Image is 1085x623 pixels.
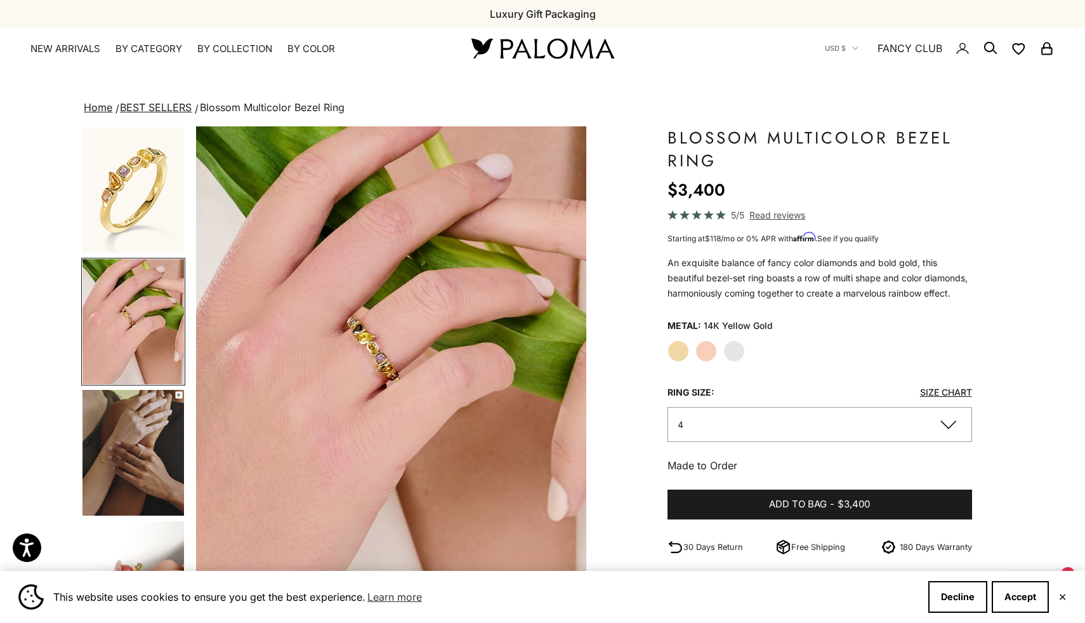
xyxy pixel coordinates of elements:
[667,407,972,442] button: 4
[667,177,725,203] sale-price: $3,400
[200,101,345,114] span: Blossom Multicolor Bezel Ring
[667,457,972,474] p: Made to Order
[704,316,773,335] variant-option-value: 14K Yellow Gold
[667,316,701,335] legend: Metal:
[197,43,272,55] summary: By Collection
[490,6,596,22] p: Luxury Gift Packaging
[196,126,586,609] img: #YellowGold #RoseGold #WhiteGold
[667,383,714,402] legend: Ring Size:
[30,43,100,55] a: NEW ARRIVALS
[82,259,184,384] img: #YellowGold #RoseGold #WhiteGold
[825,43,846,54] span: USD $
[878,40,942,57] a: FANCY CLUB
[683,540,743,554] p: 30 Days Return
[900,540,972,554] p: 180 Days Warranty
[81,99,1004,117] nav: breadcrumbs
[1058,593,1067,601] button: Close
[838,497,870,512] span: $3,400
[667,208,972,222] a: 5/5 Read reviews
[825,43,858,54] button: USD $
[115,43,182,55] summary: By Category
[749,208,805,222] span: Read reviews
[769,497,827,512] span: Add to bag
[920,387,972,398] a: Size Chart
[84,101,112,114] a: Home
[667,126,972,172] h1: Blossom Multicolor Bezel Ring
[81,258,185,385] button: Go to item 5
[791,540,845,554] p: Free Shipping
[731,208,744,222] span: 5/5
[817,234,879,243] a: See if you qualify - Learn more about Affirm Financing (opens in modal)
[81,389,185,517] button: Go to item 6
[705,234,721,243] span: $118
[667,558,972,605] summary: PRODUCT DETAILS
[82,128,184,253] img: #YellowGold
[793,232,815,242] span: Affirm
[53,587,918,606] span: This website uses cookies to ensure you get the best experience.
[365,587,424,606] a: Learn more
[18,584,44,610] img: Cookie banner
[82,390,184,516] img: #YellowGold #RoseGold #WhiteGold
[196,126,586,609] div: Item 5 of 16
[825,28,1055,69] nav: Secondary navigation
[992,581,1049,613] button: Accept
[678,419,683,430] span: 4
[81,126,185,254] button: Go to item 1
[120,101,192,114] a: BEST SELLERS
[667,255,972,301] p: An exquisite balance of fancy color diamonds and bold gold, this beautiful bezel-set ring boasts ...
[30,43,441,55] nav: Primary navigation
[667,490,972,520] button: Add to bag-$3,400
[667,234,879,243] span: Starting at /mo or 0% APR with .
[928,581,987,613] button: Decline
[287,43,335,55] summary: By Color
